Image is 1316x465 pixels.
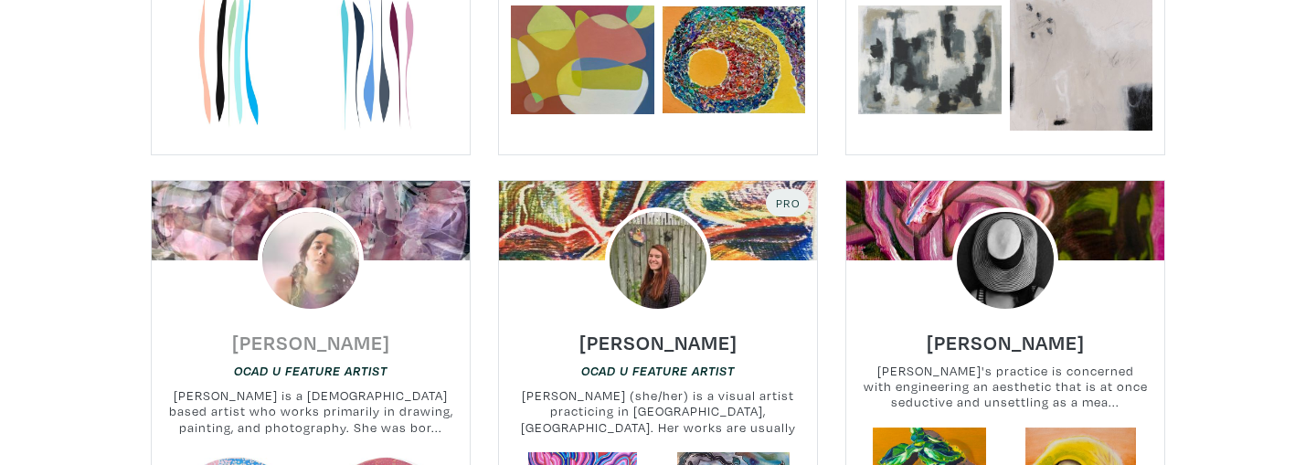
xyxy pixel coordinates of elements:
[234,364,387,378] em: OCAD U Feature Artist
[927,330,1085,354] h6: [PERSON_NAME]
[258,207,364,313] img: phpThumb.php
[232,330,390,354] h6: [PERSON_NAME]
[605,207,711,313] img: phpThumb.php
[579,325,738,346] a: [PERSON_NAME]
[952,207,1058,313] img: phpThumb.php
[232,325,390,346] a: [PERSON_NAME]
[581,362,735,379] a: OCAD U Feature Artist
[581,364,735,378] em: OCAD U Feature Artist
[927,325,1085,346] a: [PERSON_NAME]
[846,363,1164,411] small: [PERSON_NAME]'s practice is concerned with engineering an aesthetic that is at once seductive and...
[499,387,817,436] small: [PERSON_NAME] (she/her) is a visual artist practicing in [GEOGRAPHIC_DATA], [GEOGRAPHIC_DATA]. He...
[152,387,470,436] small: [PERSON_NAME] is a [DEMOGRAPHIC_DATA] based artist who works primarily in drawing, painting, and ...
[774,196,801,210] span: Pro
[579,330,738,354] h6: [PERSON_NAME]
[234,362,387,379] a: OCAD U Feature Artist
